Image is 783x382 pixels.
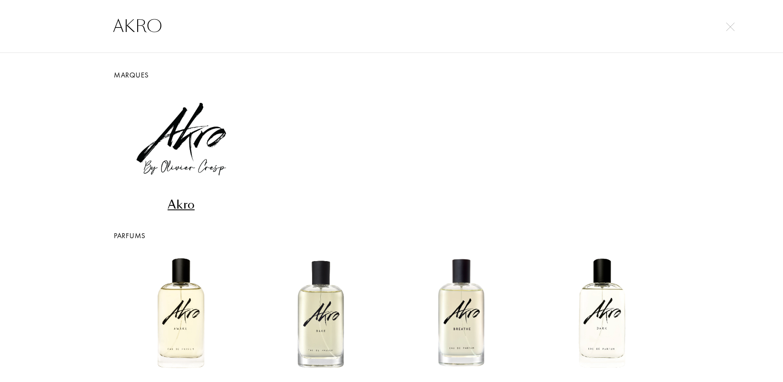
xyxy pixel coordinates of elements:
[105,69,678,80] div: Marques
[134,93,228,186] img: Akro
[105,230,678,241] div: Parfums
[726,23,735,31] img: cross.svg
[258,250,385,376] img: Bake
[97,14,686,39] input: Rechercher
[539,250,665,376] img: Dark
[118,250,244,376] img: Awake
[111,80,251,214] a: AkroAkro
[114,197,248,213] div: Akro
[398,250,525,376] img: Breathe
